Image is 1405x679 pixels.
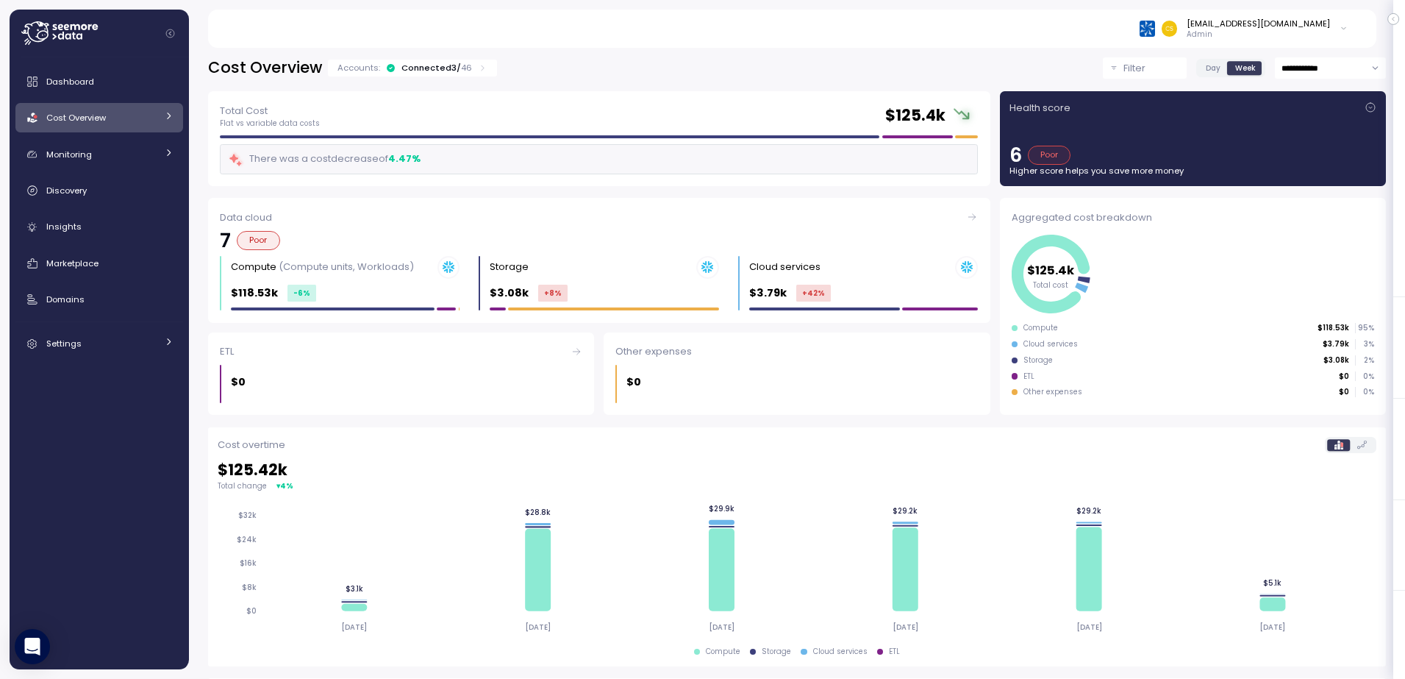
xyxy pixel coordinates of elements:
[220,104,320,118] p: Total Cost
[161,28,179,39] button: Collapse navigation
[706,647,740,657] div: Compute
[15,103,183,132] a: Cost Overview
[220,344,582,359] div: ETL
[276,480,293,491] div: ▾
[885,105,945,127] h2: $ 125.4k
[15,213,183,242] a: Insights
[15,176,183,205] a: Discovery
[220,118,320,129] p: Flat vs variable data costs
[813,647,868,657] div: Cloud services
[1033,280,1068,289] tspan: Total cost
[893,506,918,516] tspan: $29.2k
[709,622,734,632] tspan: [DATE]
[1012,210,1374,225] div: Aggregated cost breakdown
[1356,372,1373,382] p: 0 %
[15,67,183,96] a: Dashboard
[1356,355,1373,366] p: 2 %
[1103,57,1187,79] button: Filter
[1023,387,1082,397] div: Other expenses
[1339,372,1349,382] p: $0
[709,505,734,514] tspan: $29.9k
[220,231,231,250] p: 7
[1187,29,1330,40] p: Admin
[46,294,85,305] span: Domains
[46,76,94,88] span: Dashboard
[46,221,82,232] span: Insights
[388,152,421,166] div: 4.47 %
[1356,339,1373,349] p: 3 %
[1323,339,1349,349] p: $3.79k
[1206,63,1220,74] span: Day
[15,285,183,314] a: Domains
[279,260,414,274] p: (Compute units, Workloads)
[240,559,257,569] tspan: $16k
[615,344,978,359] div: Other expenses
[46,112,106,124] span: Cost Overview
[231,260,414,274] div: Compute
[238,511,257,521] tspan: $32k
[1023,355,1053,366] div: Storage
[228,151,421,168] div: There was a cost decrease of
[218,481,267,491] p: Total change
[1140,21,1155,36] img: 68790ce639d2d68da1992664.PNG
[231,374,246,391] p: $0
[1123,61,1145,76] p: Filter
[208,57,322,79] h2: Cost Overview
[1323,355,1349,366] p: $3.08k
[1027,261,1075,278] tspan: $125.4k
[242,583,257,592] tspan: $8k
[1318,323,1349,333] p: $118.53k
[1023,339,1078,349] div: Cloud services
[15,629,50,664] div: Open Intercom Messenger
[46,338,82,349] span: Settings
[337,62,380,74] p: Accounts:
[1259,622,1285,632] tspan: [DATE]
[220,210,978,225] div: Data cloud
[246,606,257,616] tspan: $0
[1076,622,1101,632] tspan: [DATE]
[749,260,821,274] div: Cloud services
[46,185,87,196] span: Discovery
[218,460,1376,481] h2: $ 125.42k
[1263,578,1281,588] tspan: $5.1k
[208,333,594,416] a: ETL$0
[1187,18,1330,29] div: [EMAIL_ADDRESS][DOMAIN_NAME]
[15,140,183,169] a: Monitoring
[1009,101,1070,115] p: Health score
[280,480,293,491] div: 4 %
[237,535,257,544] tspan: $24k
[796,285,831,302] div: +42 %
[1076,506,1101,516] tspan: $29.2k
[401,62,472,74] div: Connected 3 /
[1023,372,1034,382] div: ETL
[525,508,551,517] tspan: $28.8k
[1009,146,1022,165] p: 6
[490,260,529,274] div: Storage
[626,374,641,391] p: $0
[1023,323,1058,333] div: Compute
[538,285,568,302] div: +8 %
[46,149,92,160] span: Monitoring
[346,584,363,594] tspan: $3.1k
[749,285,787,302] p: $3.79k
[490,285,529,302] p: $3.08k
[525,622,551,632] tspan: [DATE]
[15,329,183,358] a: Settings
[1235,63,1256,74] span: Week
[762,647,791,657] div: Storage
[218,438,285,452] p: Cost overtime
[889,647,900,657] div: ETL
[461,62,472,74] p: 46
[231,285,278,302] p: $118.53k
[893,622,918,632] tspan: [DATE]
[1339,387,1349,397] p: $0
[15,249,183,278] a: Marketplace
[1009,165,1376,177] p: Higher score helps you save more money
[328,60,497,77] div: Accounts:Connected3/46
[287,285,316,302] div: -6 %
[341,622,367,632] tspan: [DATE]
[1356,323,1373,333] p: 95 %
[237,231,280,250] div: Poor
[1356,387,1373,397] p: 0 %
